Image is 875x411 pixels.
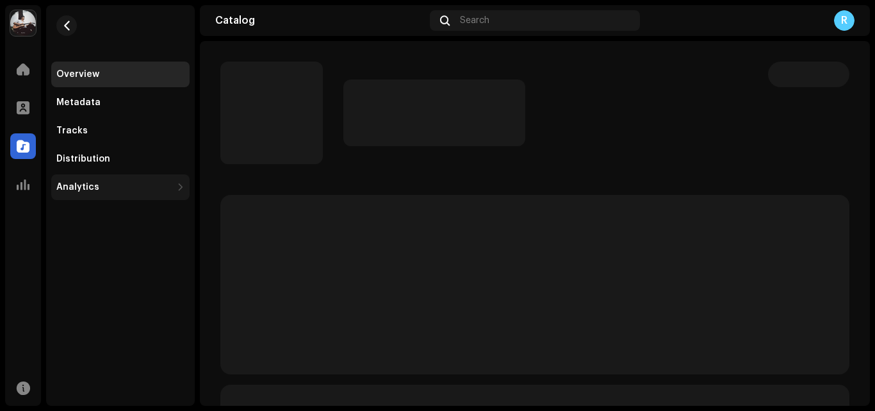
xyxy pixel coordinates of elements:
[10,10,36,36] img: 9cdb4f80-8bf8-4724-a477-59c94c885eae
[51,62,190,87] re-m-nav-item: Overview
[56,97,101,108] div: Metadata
[460,15,489,26] span: Search
[56,69,99,80] div: Overview
[834,10,855,31] div: R
[51,118,190,144] re-m-nav-item: Tracks
[56,126,88,136] div: Tracks
[51,174,190,200] re-m-nav-dropdown: Analytics
[56,182,99,192] div: Analytics
[56,154,110,164] div: Distribution
[215,15,425,26] div: Catalog
[51,146,190,172] re-m-nav-item: Distribution
[51,90,190,115] re-m-nav-item: Metadata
